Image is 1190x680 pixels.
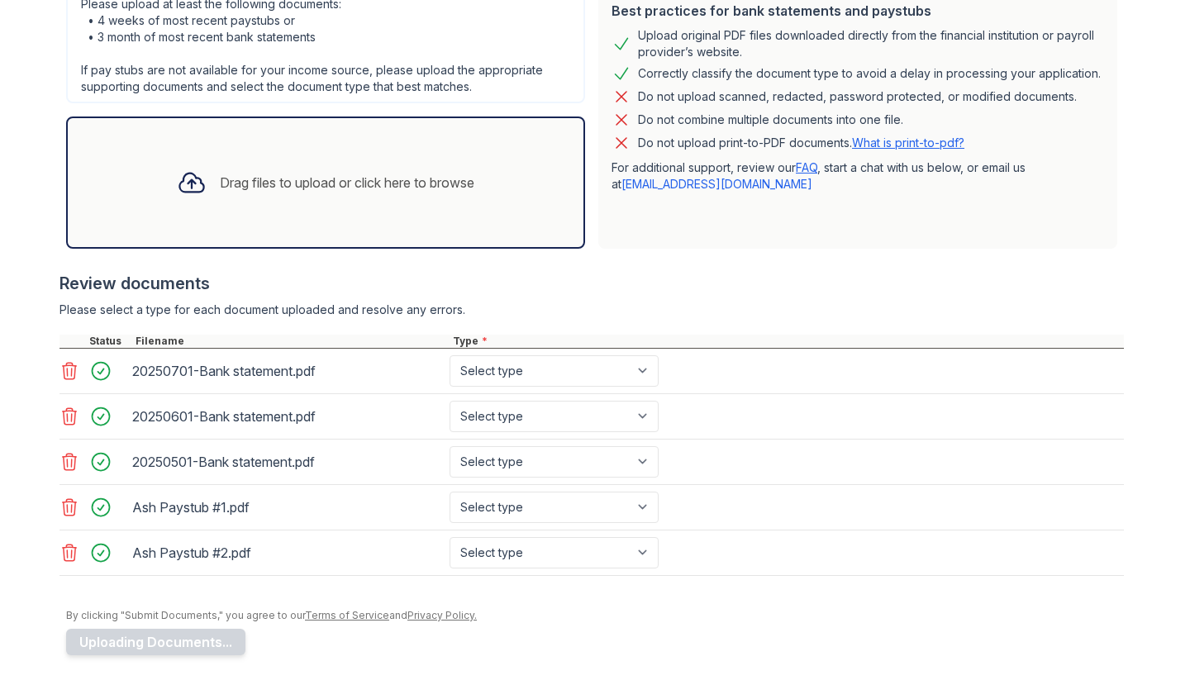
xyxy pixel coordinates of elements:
[86,335,132,348] div: Status
[638,110,903,130] div: Do not combine multiple documents into one file.
[612,159,1104,193] p: For additional support, review our , start a chat with us below, or email us at
[132,494,443,521] div: Ash Paystub #1.pdf
[132,540,443,566] div: Ash Paystub #2.pdf
[59,272,1124,295] div: Review documents
[638,87,1077,107] div: Do not upload scanned, redacted, password protected, or modified documents.
[796,160,817,174] a: FAQ
[450,335,1124,348] div: Type
[59,302,1124,318] div: Please select a type for each document uploaded and resolve any errors.
[132,358,443,384] div: 20250701-Bank statement.pdf
[305,609,389,621] a: Terms of Service
[220,173,474,193] div: Drag files to upload or click here to browse
[621,177,812,191] a: [EMAIL_ADDRESS][DOMAIN_NAME]
[132,335,450,348] div: Filename
[66,629,245,655] button: Uploading Documents...
[1121,614,1173,663] iframe: chat widget
[852,136,964,150] a: What is print-to-pdf?
[638,27,1104,60] div: Upload original PDF files downloaded directly from the financial institution or payroll provider’...
[132,403,443,430] div: 20250601-Bank statement.pdf
[407,609,477,621] a: Privacy Policy.
[638,64,1101,83] div: Correctly classify the document type to avoid a delay in processing your application.
[638,135,964,151] p: Do not upload print-to-PDF documents.
[612,1,1104,21] div: Best practices for bank statements and paystubs
[66,609,1124,622] div: By clicking "Submit Documents," you agree to our and
[132,449,443,475] div: 20250501-Bank statement.pdf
